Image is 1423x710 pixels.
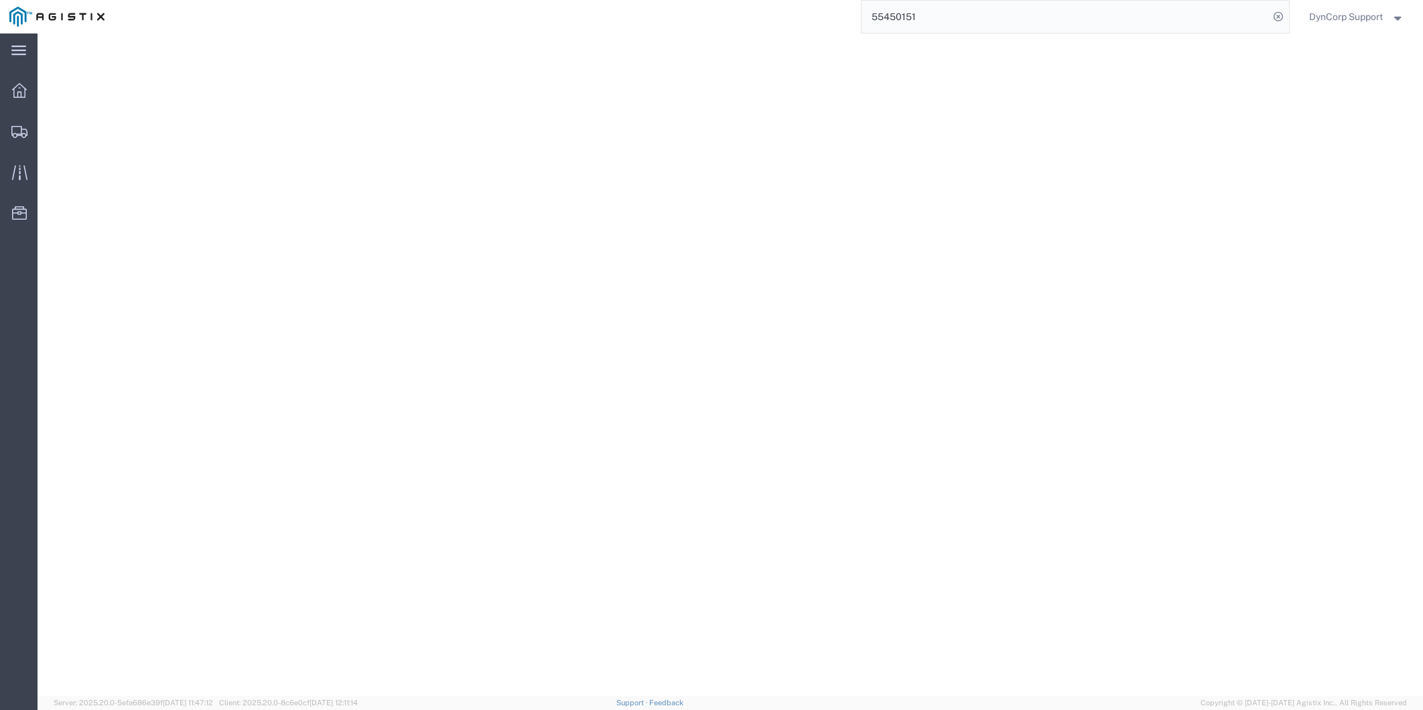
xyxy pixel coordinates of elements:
[649,699,683,707] a: Feedback
[9,7,105,27] img: logo
[862,1,1269,33] input: Search for shipment number, reference number
[38,33,1423,696] iframe: FS Legacy Container
[310,699,358,707] span: [DATE] 12:11:14
[1309,9,1383,24] span: DynCorp Support
[219,699,358,707] span: Client: 2025.20.0-8c6e0cf
[616,699,650,707] a: Support
[54,699,213,707] span: Server: 2025.20.0-5efa686e39f
[1308,9,1405,25] button: DynCorp Support
[1201,697,1407,709] span: Copyright © [DATE]-[DATE] Agistix Inc., All Rights Reserved
[163,699,213,707] span: [DATE] 11:47:12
